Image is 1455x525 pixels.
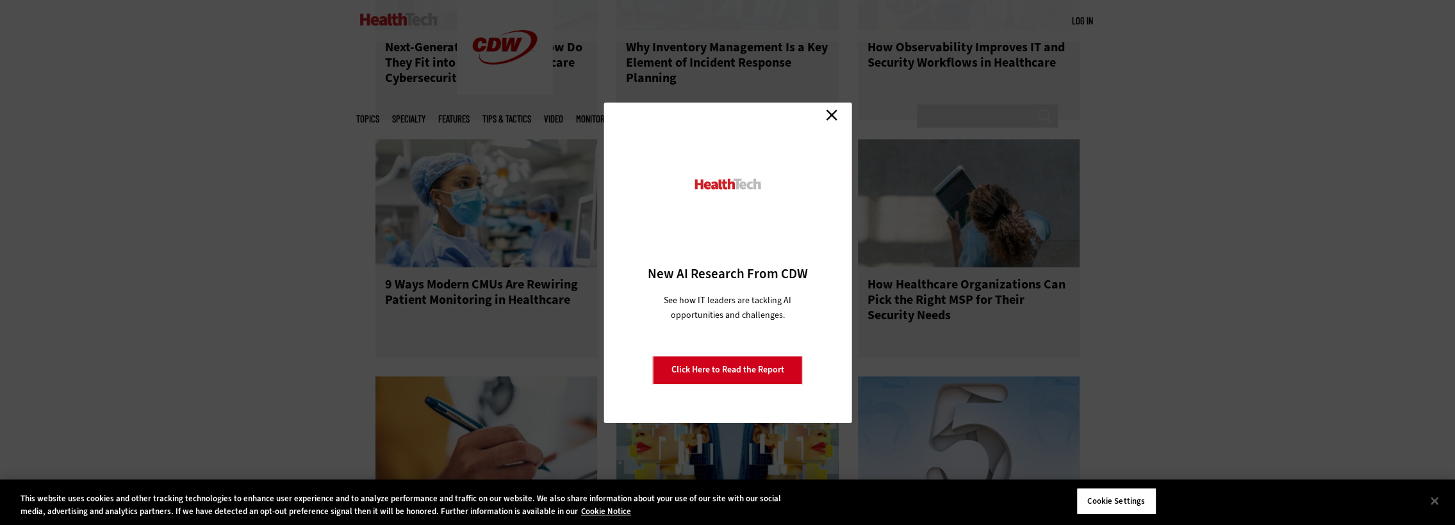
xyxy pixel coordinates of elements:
[653,356,803,384] a: Click Here to Read the Report
[1076,488,1156,515] button: Cookie Settings
[822,106,841,125] a: Close
[21,492,800,517] div: This website uses cookies and other tracking technologies to enhance user experience and to analy...
[581,506,631,517] a: More information about your privacy
[626,265,829,283] h3: New AI Research From CDW
[648,293,807,322] p: See how IT leaders are tackling AI opportunities and challenges.
[693,178,762,191] img: HealthTech_0.png
[1420,487,1449,515] button: Close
